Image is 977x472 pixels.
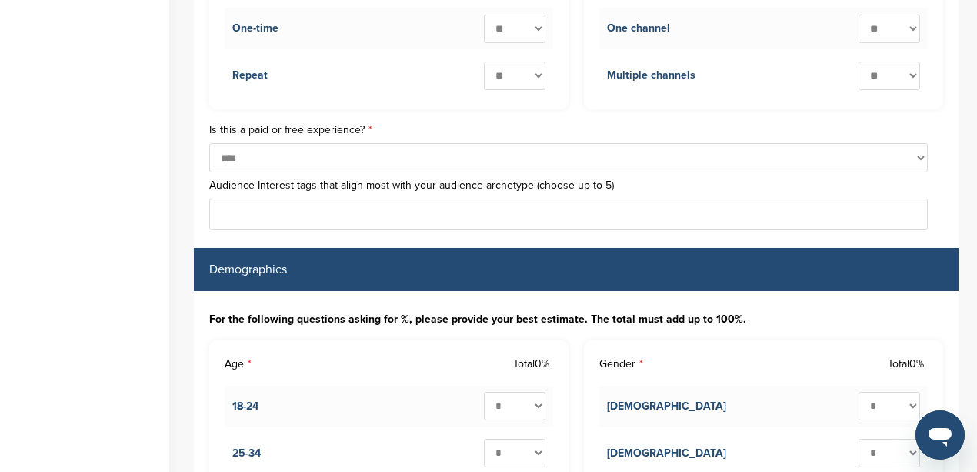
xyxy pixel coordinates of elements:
div: Multiple channels [607,67,695,84]
label: Demographics [209,263,287,276]
div: [DEMOGRAPHIC_DATA] [607,398,726,415]
label: Audience Interest tags that align most with your audience archetype (choose up to 5) [209,180,943,191]
div: [DEMOGRAPHIC_DATA] [607,445,726,462]
div: Repeat [232,67,268,84]
span: 0% [909,357,924,370]
div: Total [513,356,553,373]
span: 0% [535,357,549,370]
label: Age [225,356,252,373]
div: 18-24 [232,398,258,415]
label: For the following questions asking for %, please provide your best estimate. The total must add u... [209,314,943,325]
iframe: Button to launch messaging window [915,410,965,460]
div: One channel [607,20,670,37]
label: Gender [599,356,643,373]
label: Is this a paid or free experience? [209,125,943,136]
div: 25-34 [232,445,261,462]
div: Total [888,356,928,373]
div: One-time [232,20,278,37]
